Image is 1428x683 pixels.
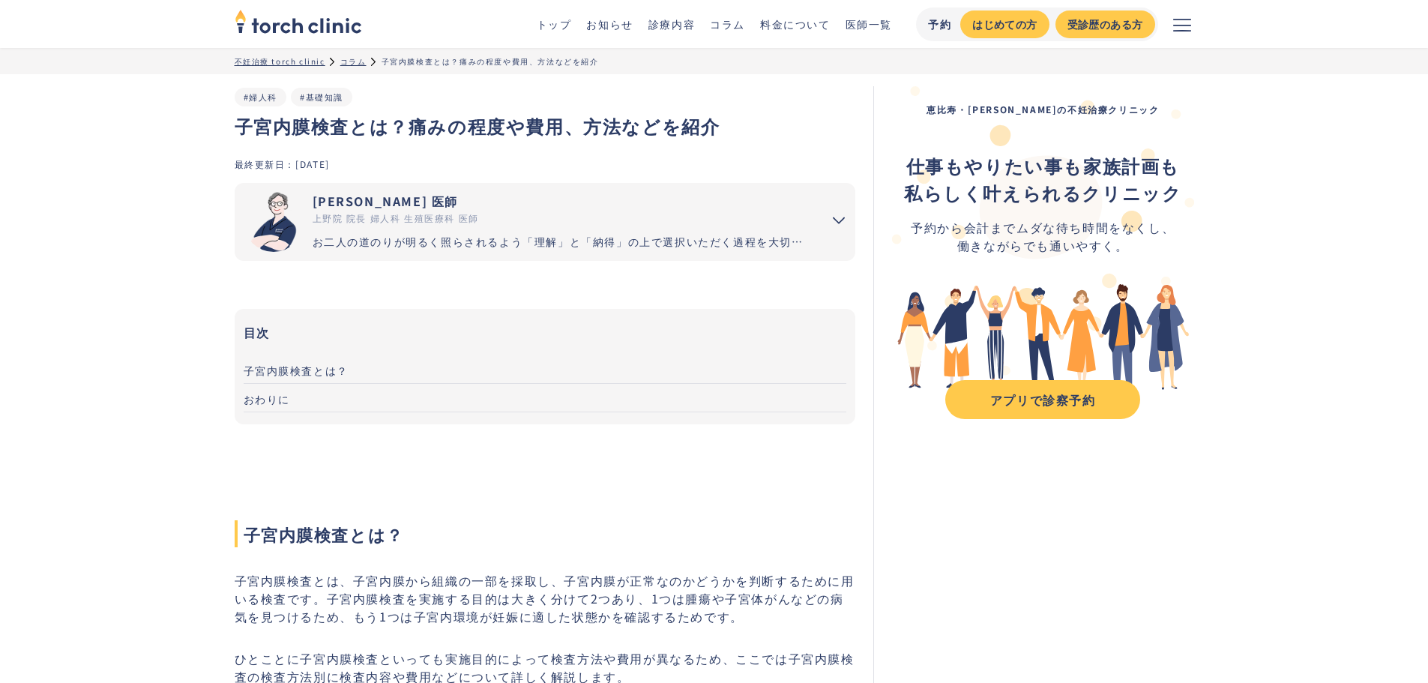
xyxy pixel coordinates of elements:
[244,391,290,406] span: おわりに
[235,183,856,261] summary: 市山 卓彦 [PERSON_NAME] 医師 上野院 院長 婦人科 生殖医療科 医師 お二人の道のりが明るく照らされるよう「理解」と「納得」の上で選択いただく過程を大切にしています。エビデンスに...
[945,380,1140,419] a: アプリで診察予約
[972,16,1037,32] div: はじめての方
[928,16,951,32] div: 予約
[300,91,343,103] a: #基礎知識
[537,16,572,31] a: トップ
[235,10,362,37] a: home
[710,16,745,31] a: コラム
[313,192,811,210] div: [PERSON_NAME] 医師
[1055,10,1155,38] a: 受診歴のある方
[340,55,367,67] a: コラム
[244,91,277,103] a: #婦人科
[927,103,1159,115] strong: 恵比寿・[PERSON_NAME]の不妊治療クリニック
[235,157,296,170] div: 最終更新日：
[904,179,1181,205] strong: 私らしく叶えられるクリニック
[235,571,856,625] p: 子宮内膜検査とは、子宮内膜から組織の一部を採取し、子宮内膜が正常なのかどうかを判断するために用いる検査です。子宮内膜検査を実施する目的は大きく分けて2つあり、1つは腫瘍や子宮体がんなどの病気を見...
[235,183,811,261] a: [PERSON_NAME] 医師 上野院 院長 婦人科 生殖医療科 医師 お二人の道のりが明るく照らされるよう「理解」と「納得」の上で選択いただく過程を大切にしています。エビデンスに基づいた高水...
[244,363,349,378] span: 子宮内膜検査とは？
[244,321,847,343] h3: 目次
[295,157,330,170] div: [DATE]
[235,4,362,37] img: torch clinic
[235,55,325,67] a: 不妊治療 torch clinic
[904,218,1181,254] div: 予約から会計までムダな待ち時間をなくし、 働きながらでも通いやすく。
[960,10,1049,38] a: はじめての方
[904,152,1181,206] div: ‍ ‍
[959,391,1127,409] div: アプリで診察予約
[648,16,695,31] a: 診療内容
[906,152,1180,178] strong: 仕事もやりたい事も家族計画も
[235,55,1194,67] ul: パンくずリスト
[1067,16,1143,32] div: 受診歴のある方
[313,211,811,225] div: 上野院 院長 婦人科 生殖医療科 医師
[586,16,633,31] a: お知らせ
[313,234,811,250] div: お二人の道のりが明るく照らされるよう「理解」と「納得」の上で選択いただく過程を大切にしています。エビデンスに基づいた高水準の医療提供により「幸せな家族計画の実現」をお手伝いさせていただきます。
[235,520,856,547] span: 子宮内膜検査とは？
[846,16,892,31] a: 医師一覧
[382,55,599,67] div: 子宮内膜検査とは？痛みの程度や費用、方法などを紹介
[235,112,856,139] h1: 子宮内膜検査とは？痛みの程度や費用、方法などを紹介
[244,355,847,384] a: 子宮内膜検査とは？
[244,192,304,252] img: 市山 卓彦
[244,384,847,412] a: おわりに
[760,16,831,31] a: 料金について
